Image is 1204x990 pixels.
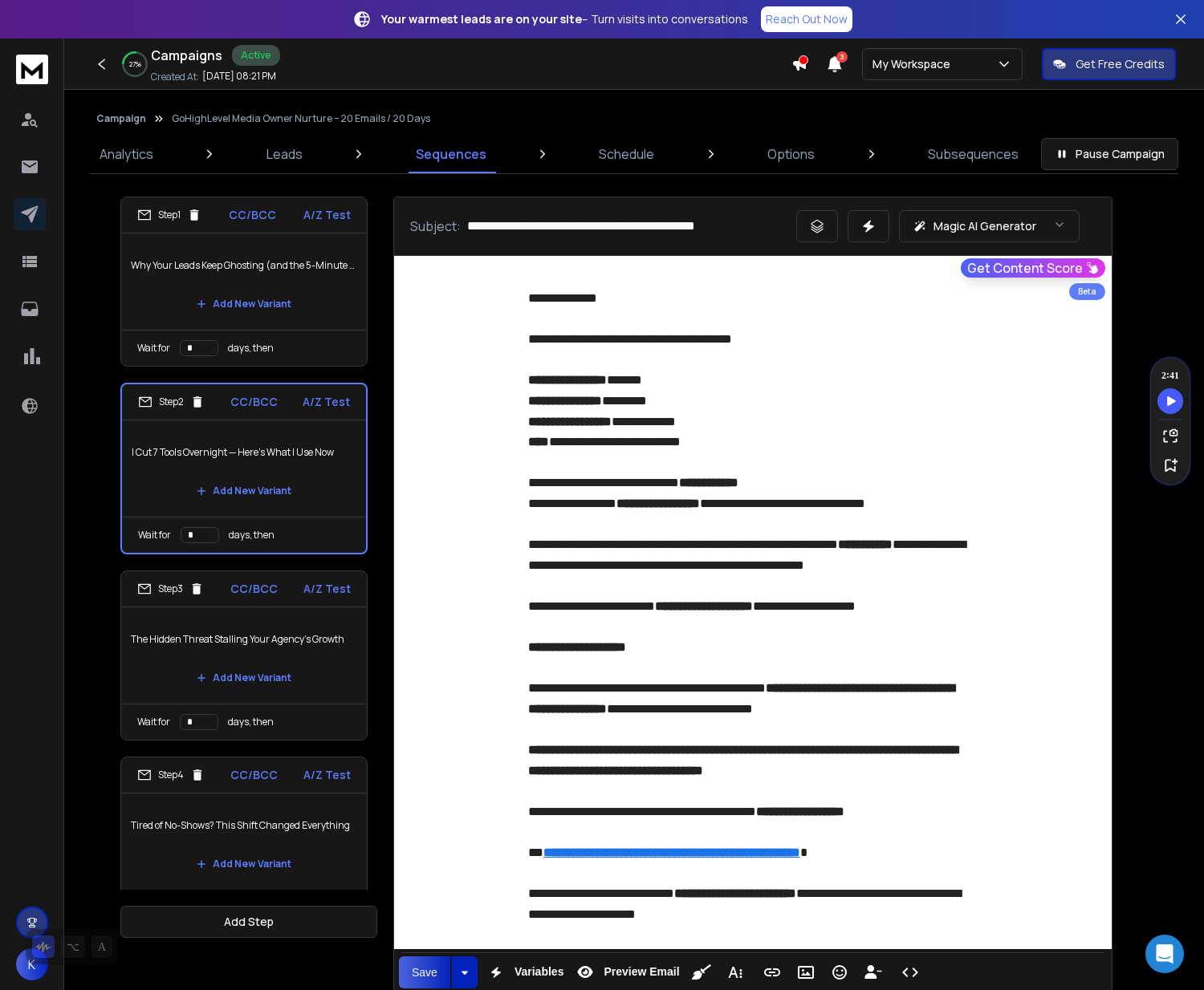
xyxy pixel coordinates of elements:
[202,70,276,83] p: [DATE] 08:21 PM
[836,51,848,63] span: 3
[410,217,461,236] p: Subject:
[720,956,750,988] button: More Text
[1069,283,1105,300] div: Beta
[137,768,205,782] div: Step 4
[138,529,171,542] p: Wait for
[858,956,889,988] button: Insert Unsubscribe Link
[172,112,430,125] p: GoHighLevel Media Owner Nurture – 20 Emails / 20 Days
[96,112,146,125] button: Campaign
[132,430,356,475] p: I Cut 7 Tools Overnight — Here’s What I Use Now
[230,581,278,597] p: CC/BCC
[131,803,357,848] p: Tired of No-Shows? This Shift Changed Everything
[1145,935,1184,973] div: Open Intercom Messenger
[899,210,1080,242] button: Magic AI Generator
[758,135,824,173] a: Options
[599,144,654,164] p: Schedule
[229,207,276,223] p: CC/BCC
[120,757,368,927] li: Step4CC/BCCA/Z TestTired of No-Shows? This Shift Changed EverythingAdd New VariantWait fordays, then
[230,767,278,783] p: CC/BCC
[257,135,312,173] a: Leads
[184,848,304,880] button: Add New Variant
[131,617,357,662] p: The Hidden Threat Stalling Your Agency’s Growth
[120,383,368,554] li: Step2CC/BCCA/Z TestI Cut 7 Tools Overnight — Here’s What I Use NowAdd New VariantWait fordays, then
[381,11,582,26] strong: Your warmest leads are on your site
[137,342,170,355] p: Wait for
[120,570,368,740] li: Step3CC/BCCA/Z TestThe Hidden Threat Stalling Your Agency’s GrowthAdd New VariantWait fordays, then
[399,956,450,988] button: Save
[100,144,153,164] p: Analytics
[120,197,368,367] li: Step1CC/BCCA/Z TestWhy Your Leads Keep Ghosting (and the 5-Minute Fix)Add New VariantWait fordays...
[138,395,205,409] div: Step 2
[151,71,199,83] p: Created At:
[129,59,141,69] p: 27 %
[570,956,682,988] button: Preview Email
[1076,56,1165,72] p: Get Free Credits
[481,956,567,988] button: Variables
[761,6,852,32] a: Reach Out Now
[137,582,204,596] div: Step 3
[303,394,350,410] p: A/Z Test
[686,956,717,988] button: Clean HTML
[928,144,1019,164] p: Subsequences
[918,135,1028,173] a: Subsequences
[589,135,664,173] a: Schedule
[228,342,274,355] p: days, then
[824,956,855,988] button: Emoticons
[229,529,275,542] p: days, then
[184,288,304,320] button: Add New Variant
[303,207,351,223] p: A/Z Test
[872,56,957,72] p: My Workspace
[757,956,787,988] button: Insert Link (⌘K)
[184,475,304,507] button: Add New Variant
[767,144,815,164] p: Options
[895,956,925,988] button: Code View
[16,55,48,84] img: logo
[137,208,201,222] div: Step 1
[406,135,496,173] a: Sequences
[232,45,280,66] div: Active
[1042,48,1176,80] button: Get Free Credits
[303,581,351,597] p: A/Z Test
[184,662,304,694] button: Add New Variant
[381,11,748,27] p: – Turn visits into conversations
[961,258,1105,278] button: Get Content Score
[266,144,303,164] p: Leads
[303,767,351,783] p: A/Z Test
[766,11,848,27] p: Reach Out Now
[416,144,486,164] p: Sequences
[131,243,357,288] p: Why Your Leads Keep Ghosting (and the 5-Minute Fix)
[1041,138,1178,170] button: Pause Campaign
[137,716,170,728] p: Wait for
[511,965,567,979] span: Variables
[230,394,278,410] p: CC/BCC
[151,46,222,65] h1: Campaigns
[16,948,48,980] button: K
[791,956,821,988] button: Insert Image (⌘P)
[120,906,377,938] button: Add Step
[90,135,163,173] a: Analytics
[934,218,1036,234] p: Magic AI Generator
[228,716,274,728] p: days, then
[600,965,682,979] span: Preview Email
